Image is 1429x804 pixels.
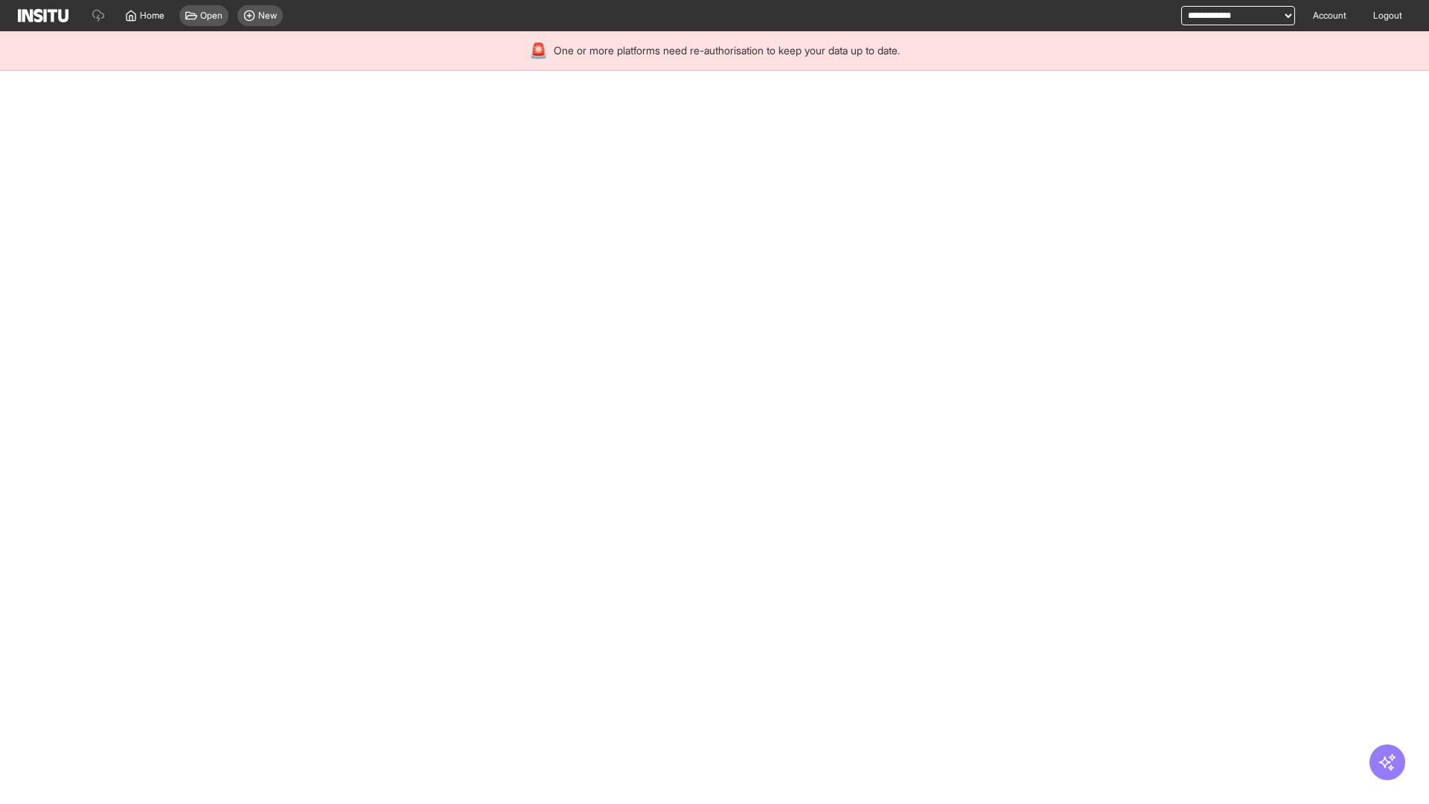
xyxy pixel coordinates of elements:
[140,10,164,22] span: Home
[18,9,68,22] img: Logo
[554,43,900,58] span: One or more platforms need re-authorisation to keep your data up to date.
[258,10,277,22] span: New
[200,10,223,22] span: Open
[529,40,548,61] div: 🚨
